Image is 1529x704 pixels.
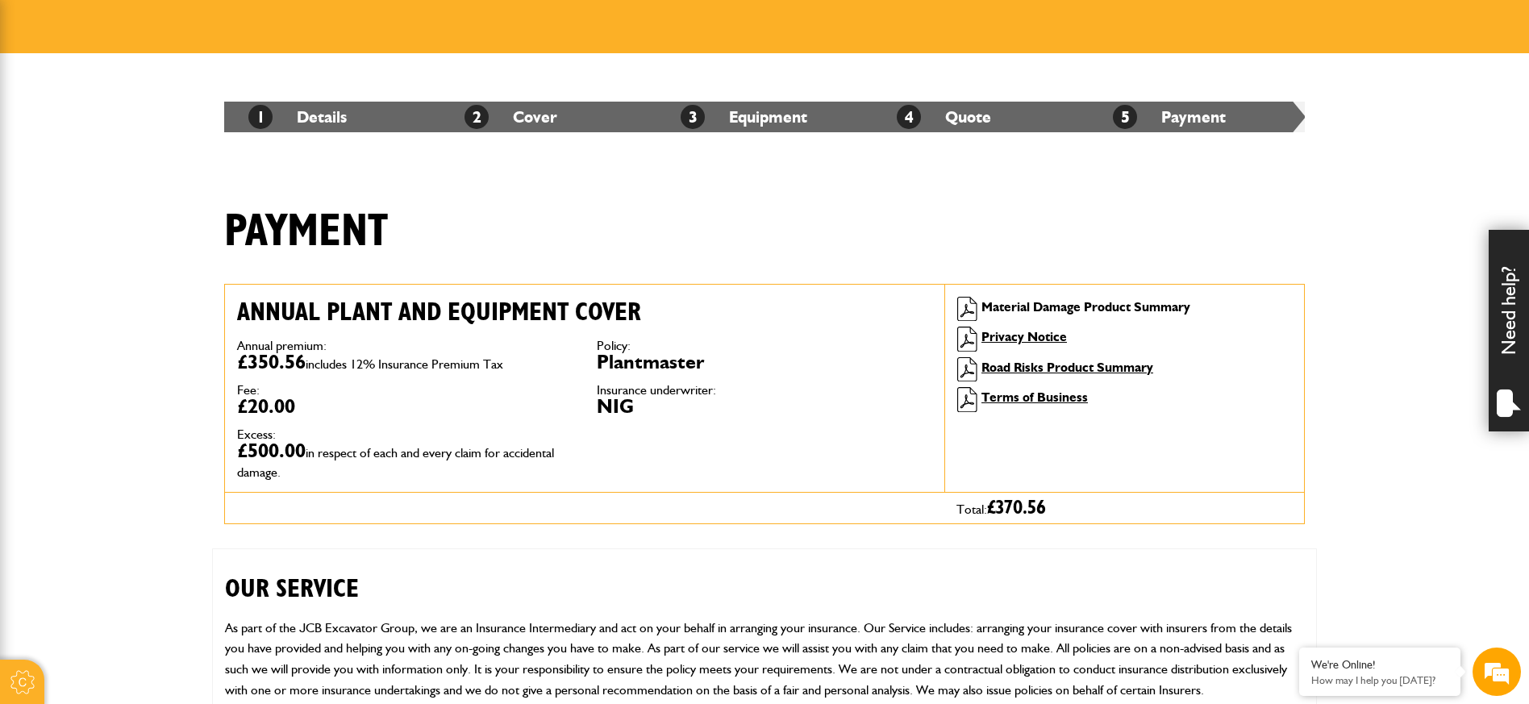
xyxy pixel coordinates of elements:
[897,105,921,129] span: 4
[248,105,273,129] span: 1
[1311,658,1448,672] div: We're Online!
[1113,105,1137,129] span: 5
[981,360,1153,375] a: Road Risks Product Summary
[237,340,573,352] dt: Annual premium:
[248,107,347,127] a: 1Details
[237,384,573,397] dt: Fee:
[981,299,1190,315] a: Material Damage Product Summary
[996,498,1046,518] span: 370.56
[681,107,807,127] a: 3Equipment
[219,497,293,519] em: Start Chat
[597,397,932,416] dd: NIG
[237,352,573,372] dd: £350.56
[981,329,1067,344] a: Privacy Notice
[597,352,932,372] dd: Plantmaster
[237,441,573,480] dd: £500.00
[987,498,1046,518] span: £
[237,445,554,480] span: in respect of each and every claim for accidental damage.
[225,549,1304,604] h2: OUR SERVICE
[944,493,1304,523] div: Total:
[1089,102,1305,132] li: Payment
[84,90,271,111] div: Chat with us now
[237,297,932,327] h2: Annual plant and equipment cover
[981,389,1088,405] a: Terms of Business
[224,205,388,259] h1: Payment
[306,356,503,372] span: includes 12% Insurance Premium Tax
[21,292,294,483] textarea: Type your message and hit 'Enter'
[465,107,557,127] a: 2Cover
[27,90,68,112] img: d_20077148190_company_1631870298795_20077148190
[597,340,932,352] dt: Policy:
[21,244,294,280] input: Enter your phone number
[597,384,932,397] dt: Insurance underwriter:
[897,107,991,127] a: 4Quote
[237,428,573,441] dt: Excess:
[225,618,1304,700] p: As part of the JCB Excavator Group, we are an Insurance Intermediary and act on your behalf in ar...
[21,149,294,185] input: Enter your last name
[1311,674,1448,686] p: How may I help you today?
[681,105,705,129] span: 3
[265,8,303,47] div: Minimize live chat window
[21,197,294,232] input: Enter your email address
[237,397,573,416] dd: £20.00
[1489,230,1529,431] div: Need help?
[465,105,489,129] span: 2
